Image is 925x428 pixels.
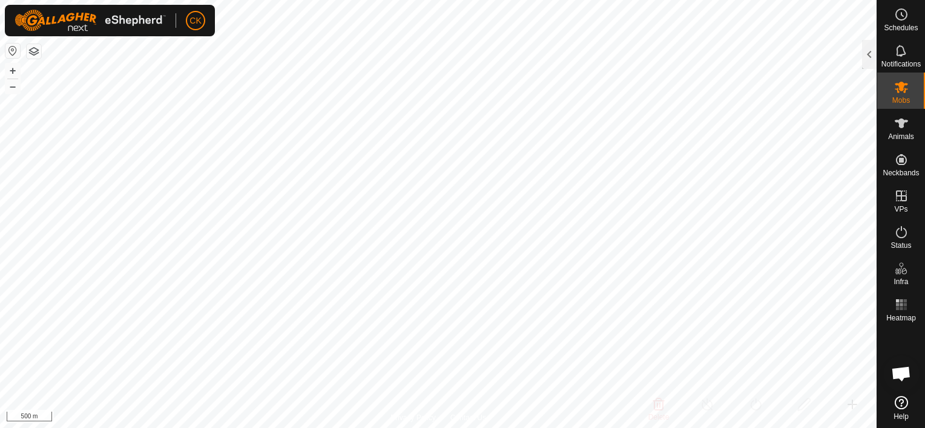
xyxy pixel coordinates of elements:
span: CK [189,15,201,27]
span: Notifications [881,60,921,68]
span: VPs [894,206,907,213]
a: Contact Us [450,412,486,423]
button: Map Layers [27,44,41,59]
span: Help [894,413,909,420]
button: + [5,63,20,78]
button: Reset Map [5,44,20,58]
a: Privacy Policy [390,412,436,423]
span: Animals [888,133,914,140]
img: Gallagher Logo [15,10,166,31]
a: Help [877,391,925,425]
span: Heatmap [886,314,916,322]
span: Neckbands [883,169,919,177]
span: Infra [894,278,908,285]
span: Mobs [892,97,910,104]
button: – [5,79,20,94]
span: Schedules [884,24,918,31]
span: Status [890,242,911,249]
div: Open chat [883,355,920,392]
